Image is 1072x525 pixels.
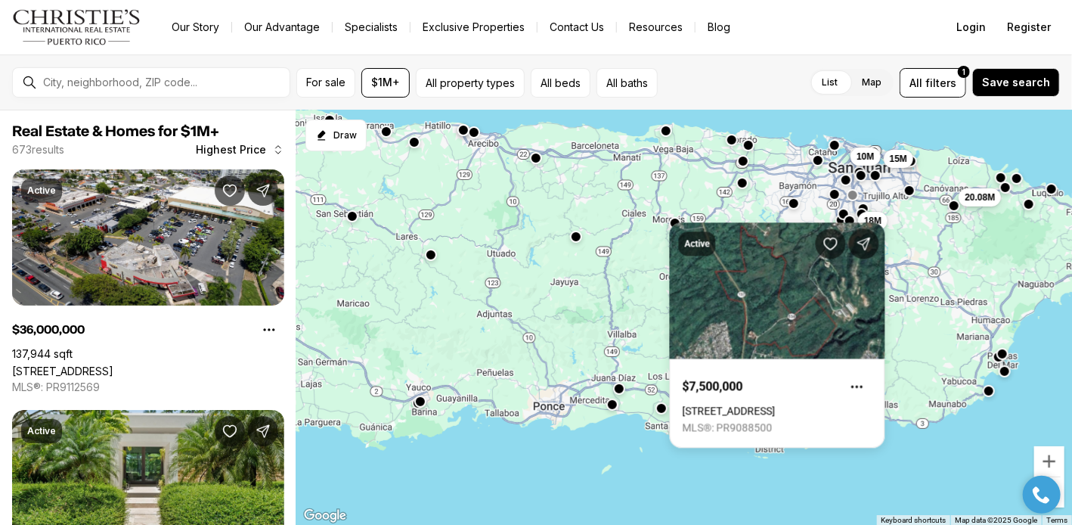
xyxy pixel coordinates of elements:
span: 20.08M [965,191,995,203]
span: 1 [962,66,965,78]
span: Real Estate & Homes for $1M+ [12,124,219,139]
a: 693- KM.8 AVE, DORADO PR, 00646 [12,365,113,377]
button: Share Property [849,228,879,259]
button: 20.08M [959,188,1001,207]
button: For sale [296,68,355,98]
span: Save search [982,76,1050,89]
span: Login [956,21,986,33]
button: Contact Us [538,17,616,38]
button: 10M [850,147,880,165]
a: Specialists [333,17,410,38]
button: Login [947,12,995,42]
button: Highest Price [187,135,293,165]
span: 15M [890,153,907,165]
span: Register [1007,21,1051,33]
button: Property options [254,315,284,345]
p: Active [685,238,710,250]
button: Save Property: 137 [816,228,846,259]
button: 15M [884,150,913,168]
label: Map [850,69,894,96]
button: 18M [858,212,888,230]
img: logo [12,9,141,45]
button: Property options [842,371,872,402]
p: Active [27,185,56,197]
label: List [810,69,850,96]
a: 137, MOROVIS PR, 00687 [683,405,776,417]
button: Save Property: 200 DORADO BEACH DR #3 [215,416,245,446]
button: Save search [972,68,1060,97]
span: $1M+ [371,76,400,89]
span: 18M [864,215,881,227]
span: All [909,75,922,91]
button: Share Property [248,416,278,446]
span: 10M [857,150,874,162]
p: 673 results [12,144,64,156]
button: Register [998,12,1060,42]
button: $1M+ [361,68,410,98]
span: filters [925,75,956,91]
button: All baths [596,68,658,98]
a: Resources [617,17,695,38]
button: Start drawing [305,120,367,151]
button: All beds [531,68,590,98]
button: Save Property: 693- KM.8 AVE [215,176,245,206]
button: Zoom in [1034,446,1064,477]
button: All property types [416,68,525,98]
button: Allfilters1 [900,68,966,98]
span: Highest Price [196,144,266,156]
p: Active [27,425,56,437]
a: Exclusive Properties [411,17,537,38]
a: Blog [696,17,742,38]
button: Share Property [248,176,278,206]
span: For sale [306,76,345,89]
span: Map data ©2025 Google [955,516,1037,524]
a: Our Advantage [232,17,332,38]
a: Our Story [160,17,231,38]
